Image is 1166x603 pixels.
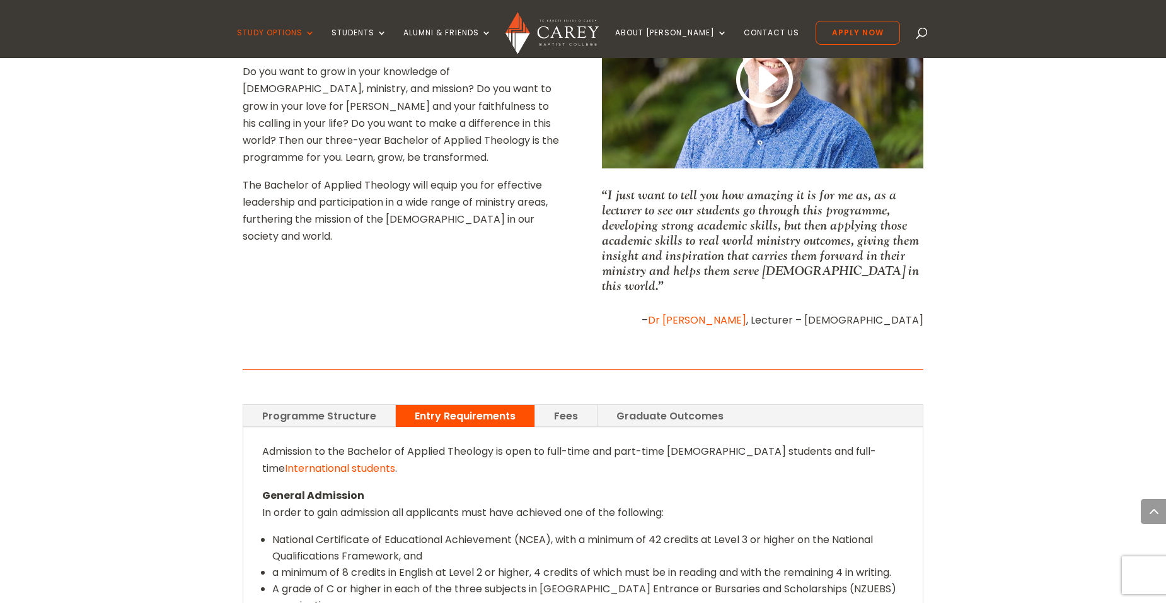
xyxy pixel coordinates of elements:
li: National Certificate of Educational Achievement (NCEA), with a minimum of 42 credits at Level 3 o... [272,532,904,565]
img: Carey Baptist College [505,12,598,54]
p: The Bachelor of Applied Theology will equip you for effective leadership and participation in a w... [243,177,564,245]
span: Admission to the Bachelor of Applied Theology is open to full-time and part-time [DEMOGRAPHIC_DAT... [262,444,876,476]
a: About [PERSON_NAME] [615,28,727,58]
strong: General Admission [262,488,364,503]
p: In order to gain admission all applicants must have achieved one of the following: [262,487,904,531]
a: Programme Structure [243,405,395,427]
a: Alumni & Friends [403,28,492,58]
a: Contact Us [744,28,799,58]
li: a minimum of 8 credits in English at Level 2 or higher, 4 credits of which must be in reading and... [272,565,904,581]
span: . [395,461,397,476]
p: – , Lecturer – [DEMOGRAPHIC_DATA] [602,312,923,329]
a: Dr [PERSON_NAME] [648,313,746,327]
p: “I just want to tell you how amazing it is for me as, as a lecturer to see our students go throug... [602,187,923,293]
a: Graduate Outcomes [597,405,742,427]
a: International students [285,461,395,476]
a: Study Options [237,28,315,58]
a: Entry Requirements [396,405,534,427]
a: Fees [535,405,597,427]
p: Do you want to grow in your knowledge of [DEMOGRAPHIC_DATA], ministry, and mission? Do you want t... [243,63,564,176]
a: Students [332,28,387,58]
a: Apply Now [816,21,900,45]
